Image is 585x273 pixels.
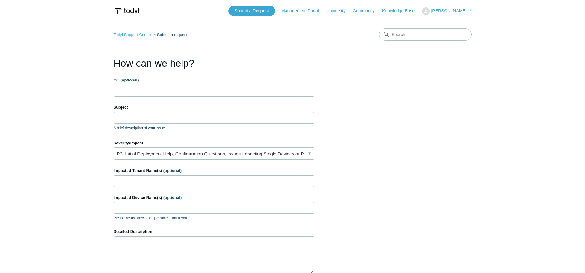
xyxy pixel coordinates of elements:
label: Impacted Tenant Name(s) [114,168,314,174]
label: Subject [114,104,314,110]
p: A brief description of your issue. [114,125,314,131]
label: Severity/Impact [114,140,314,146]
label: CC [114,77,314,83]
label: Detailed Description [114,229,314,235]
img: Todyl Support Center Help Center home page [114,6,140,17]
input: Search [379,28,472,41]
a: P3: Initial Deployment Help, Configuration Questions, Issues Impacting Single Devices or Past Out... [114,147,314,160]
span: (optional) [120,78,139,82]
button: [PERSON_NAME] [422,7,471,15]
a: Submit a Request [228,6,275,16]
h1: How can we help? [114,56,314,71]
li: Submit a request [152,32,187,37]
label: Impacted Device Name(s) [114,195,314,201]
span: (optional) [163,195,182,200]
span: (optional) [163,168,182,173]
a: Knowledge Base [382,8,421,14]
a: Community [353,8,381,14]
a: Todyl Support Center [114,32,151,37]
a: Management Portal [281,8,325,14]
span: [PERSON_NAME] [431,8,466,13]
li: Todyl Support Center [114,32,153,37]
a: University [326,8,351,14]
p: Please be as specific as possible. Thank you. [114,215,314,221]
